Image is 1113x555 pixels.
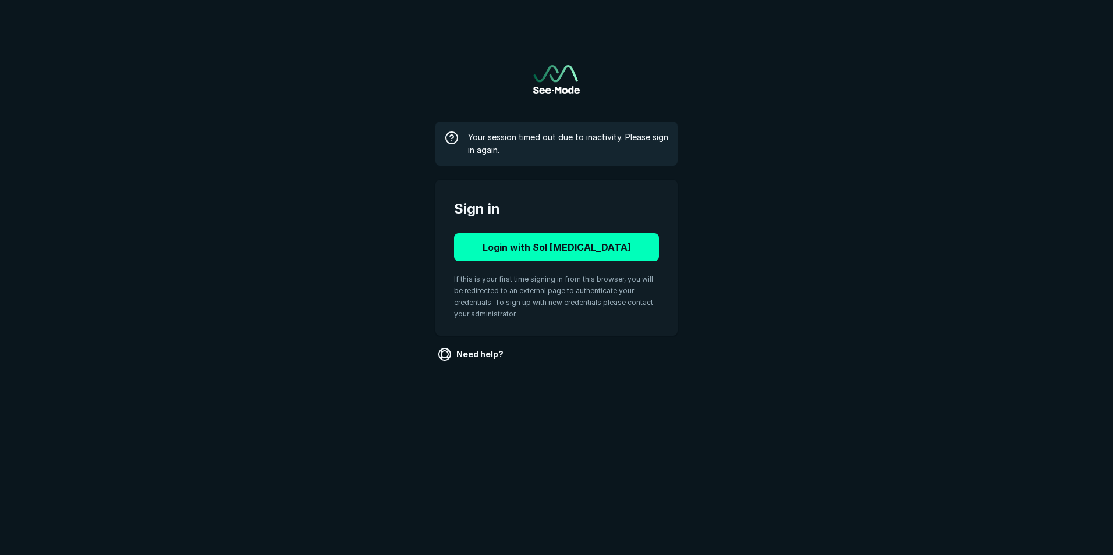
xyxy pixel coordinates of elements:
button: Login with Sol [MEDICAL_DATA] [454,233,659,261]
img: See-Mode Logo [533,65,580,94]
span: Your session timed out due to inactivity. Please sign in again. [468,131,668,156]
a: Need help? [435,345,508,364]
a: Go to sign in [533,65,580,94]
span: Sign in [454,198,659,219]
span: If this is your first time signing in from this browser, you will be redirected to an external pa... [454,275,653,318]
